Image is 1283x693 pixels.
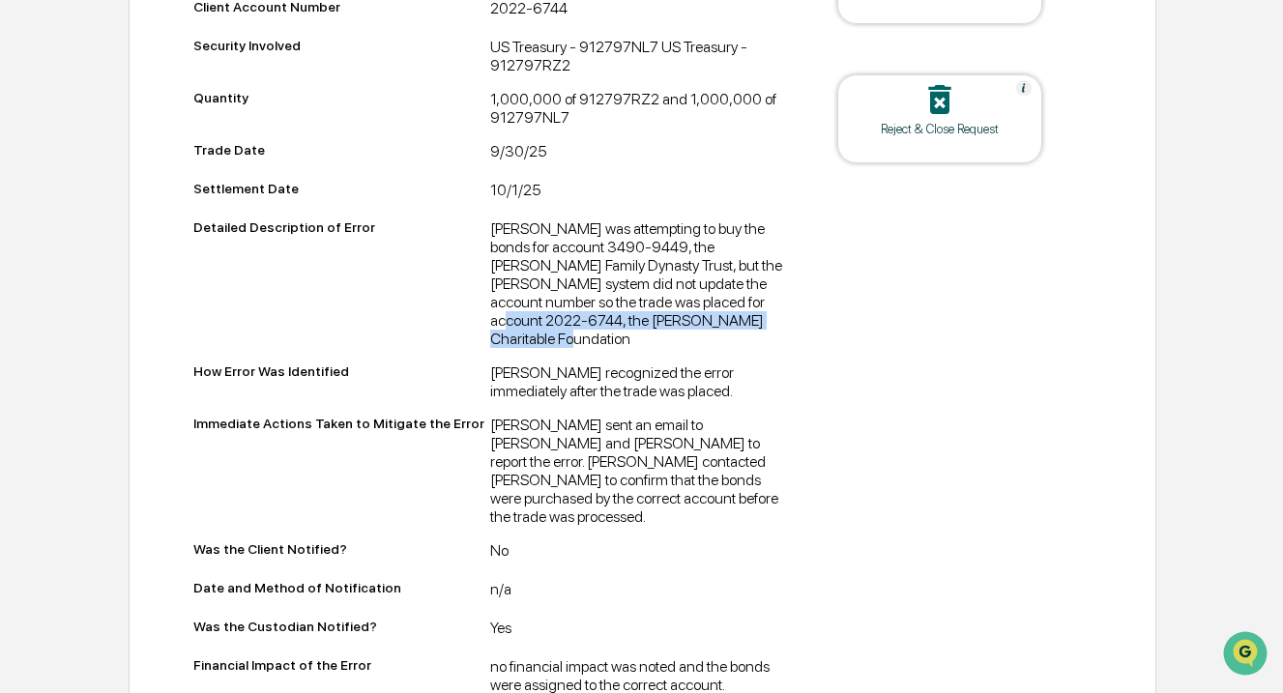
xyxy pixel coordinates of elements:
div: [PERSON_NAME] was attempting to buy the bonds for account 3490-9449, the [PERSON_NAME] Family Dyn... [490,219,787,348]
div: Financial Impact of the Error [193,657,490,686]
div: 1,000,000 of 912797RZ2 and 1,000,000 of 912797NL7 [490,90,787,127]
div: Settlement Date [193,181,490,196]
a: 🔎Data Lookup [12,273,130,307]
div: Immediate Actions Taken to Mitigate the Error [193,416,490,518]
iframe: Open customer support [1221,629,1273,681]
img: 1746055101610-c473b297-6a78-478c-a979-82029cc54cd1 [19,148,54,183]
img: Help [1016,80,1032,96]
div: US Treasury - 912797NL7 US Treasury - 912797RZ2 [490,38,787,74]
p: How can we help? [19,41,352,72]
div: Security Involved [193,38,490,67]
button: Start new chat [329,154,352,177]
div: Reject & Close Request [853,122,1027,136]
div: 🗄️ [140,245,156,261]
div: Detailed Description of Error [193,219,490,340]
div: Yes [490,619,787,642]
div: We're offline, we'll be back soon [66,167,252,183]
div: 9/30/25 [490,142,787,165]
div: No [490,541,787,564]
a: Powered byPylon [136,327,234,342]
a: 🖐️Preclearance [12,236,132,271]
div: 10/1/25 [490,181,787,204]
span: Attestations [160,244,240,263]
div: Start new chat [66,148,317,167]
div: 🖐️ [19,245,35,261]
div: Was the Client Notified? [193,541,490,557]
span: Pylon [192,328,234,342]
div: n/a [490,580,787,603]
div: Date and Method of Notification [193,580,490,595]
div: How Error Was Identified [193,363,490,392]
a: 🗄️Attestations [132,236,248,271]
div: [PERSON_NAME] recognized the error immediately after the trade was placed. [490,363,787,400]
div: Trade Date [193,142,490,158]
span: Data Lookup [39,280,122,300]
div: [PERSON_NAME] sent an email to [PERSON_NAME] and [PERSON_NAME] to report the error. [PERSON_NAME]... [490,416,787,526]
div: Was the Custodian Notified? [193,619,490,634]
div: Quantity [193,90,490,119]
div: 🔎 [19,282,35,298]
span: Preclearance [39,244,125,263]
